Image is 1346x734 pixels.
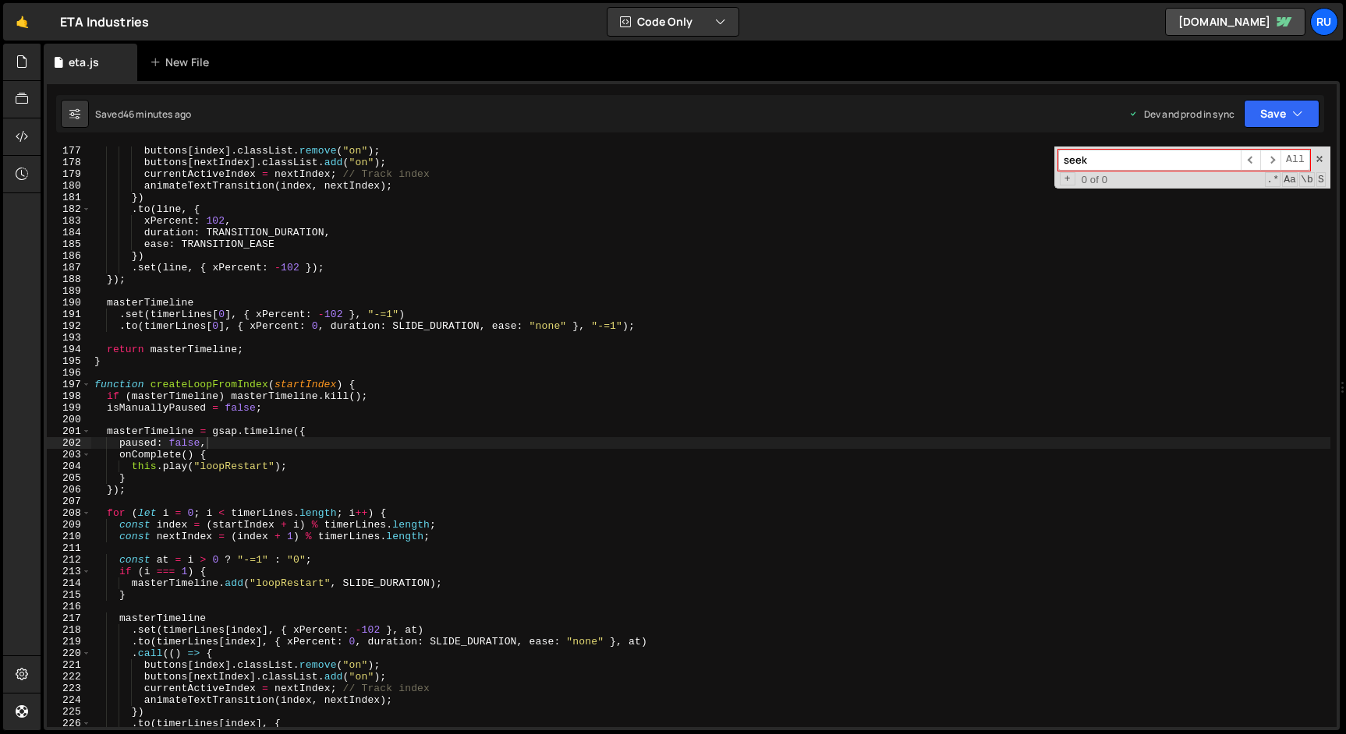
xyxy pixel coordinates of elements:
div: eta.js [69,55,99,70]
button: Code Only [607,8,739,36]
span: ​ [1241,150,1261,171]
div: 202 [47,437,91,449]
div: 208 [47,507,91,519]
div: 184 [47,227,91,238]
div: 214 [47,577,91,589]
div: 194 [47,344,91,355]
div: 187 [47,262,91,273]
div: 186 [47,250,91,262]
div: 212 [47,554,91,566]
div: 178 [47,157,91,168]
div: New File [150,55,215,70]
div: 182 [47,203,91,215]
div: 220 [47,648,91,659]
div: 224 [47,694,91,706]
div: 185 [47,238,91,250]
div: 204 [47,461,91,472]
span: Whole Word Search [1299,172,1315,187]
a: [DOMAIN_NAME] [1165,8,1305,36]
button: Save [1244,100,1319,128]
div: 221 [47,659,91,671]
div: 200 [47,414,91,425]
div: 209 [47,519,91,531]
div: 193 [47,332,91,344]
div: 205 [47,472,91,484]
span: Toggle Replace mode [1060,172,1075,185]
div: 180 [47,180,91,192]
div: 196 [47,367,91,379]
div: 207 [47,496,91,507]
div: 222 [47,671,91,683]
div: Dev and prod in sync [1128,108,1234,121]
div: 203 [47,449,91,461]
div: 181 [47,192,91,203]
div: 219 [47,636,91,648]
a: 🤙 [3,3,41,41]
div: 197 [47,379,91,390]
div: 217 [47,612,91,624]
div: 199 [47,402,91,414]
div: 201 [47,425,91,437]
div: 179 [47,168,91,180]
div: 191 [47,309,91,320]
div: 195 [47,355,91,367]
div: 192 [47,320,91,332]
div: 190 [47,297,91,309]
a: Ru [1310,8,1338,36]
input: Search for [1058,150,1241,171]
div: Saved [95,108,191,121]
span: Search In Selection [1316,172,1326,187]
span: 0 of 0 [1075,174,1114,185]
div: 198 [47,390,91,402]
div: 218 [47,624,91,636]
div: 183 [47,215,91,227]
div: 213 [47,566,91,577]
div: 216 [47,601,91,612]
div: 206 [47,484,91,496]
div: 211 [47,542,91,554]
div: 223 [47,683,91,694]
div: 189 [47,285,91,297]
span: CaseSensitive Search [1282,172,1298,187]
div: 188 [47,273,91,285]
div: ETA Industries [60,12,149,31]
div: 177 [47,145,91,157]
span: Alt-Enter [1280,150,1310,171]
span: ​ [1260,150,1280,171]
div: 215 [47,589,91,601]
span: RegExp Search [1265,172,1280,187]
div: 46 minutes ago [123,108,191,121]
div: 210 [47,531,91,542]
